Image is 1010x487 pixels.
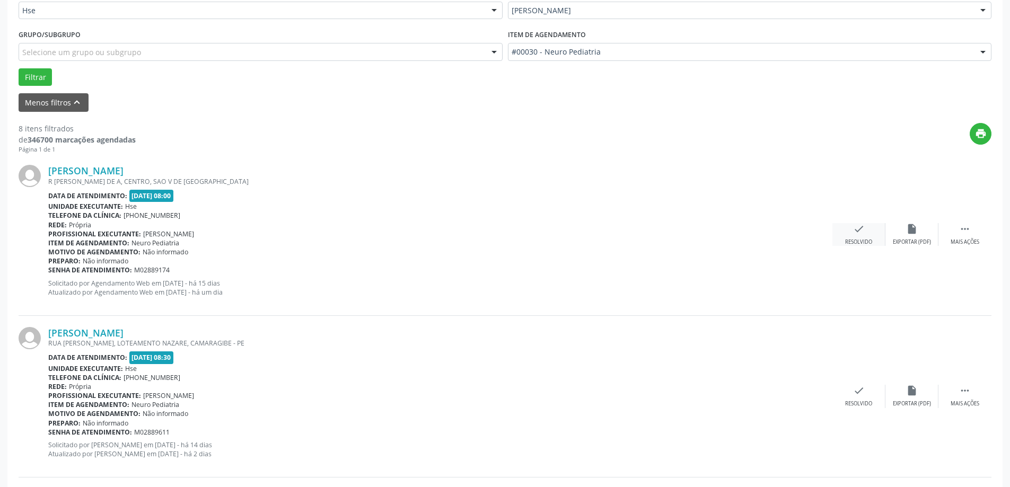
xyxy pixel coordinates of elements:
[131,400,179,409] span: Neuro Pediatria
[853,385,865,396] i: check
[906,385,918,396] i: insert_drive_file
[508,26,586,43] label: Item de agendamento
[83,256,128,265] span: Não informado
[512,5,970,16] span: [PERSON_NAME]
[48,247,140,256] b: Motivo de agendamento:
[853,223,865,235] i: check
[19,134,136,145] div: de
[48,419,81,428] b: Preparo:
[19,165,41,187] img: img
[48,409,140,418] b: Motivo de agendamento:
[124,373,180,382] span: [PHONE_NUMBER]
[951,400,979,408] div: Mais ações
[959,385,971,396] i: 
[143,391,194,400] span: [PERSON_NAME]
[48,256,81,265] b: Preparo:
[19,26,81,43] label: Grupo/Subgrupo
[19,327,41,349] img: img
[71,96,83,108] i: keyboard_arrow_up
[48,238,129,247] b: Item de agendamento:
[48,353,127,362] b: Data de atendimento:
[48,327,124,339] a: [PERSON_NAME]
[48,373,121,382] b: Telefone da clínica:
[48,400,129,409] b: Item de agendamento:
[19,145,136,154] div: Página 1 de 1
[975,128,987,139] i: print
[143,247,188,256] span: Não informado
[134,265,170,275] span: M02889174
[48,265,132,275] b: Senha de atendimento:
[893,400,931,408] div: Exportar (PDF)
[69,382,91,391] span: Própria
[19,93,89,112] button: Menos filtroskeyboard_arrow_up
[125,202,137,211] span: Hse
[48,177,832,186] div: R [PERSON_NAME] DE A, CENTRO, SAO V DE [GEOGRAPHIC_DATA]
[48,229,141,238] b: Profissional executante:
[19,123,136,134] div: 8 itens filtrados
[845,238,872,246] div: Resolvido
[28,135,136,145] strong: 346700 marcações agendadas
[48,211,121,220] b: Telefone da clínica:
[893,238,931,246] div: Exportar (PDF)
[124,211,180,220] span: [PHONE_NUMBER]
[48,202,123,211] b: Unidade executante:
[48,428,132,437] b: Senha de atendimento:
[970,123,991,145] button: print
[19,68,52,86] button: Filtrar
[48,440,832,458] p: Solicitado por [PERSON_NAME] em [DATE] - há 14 dias Atualizado por [PERSON_NAME] em [DATE] - há 2...
[22,5,481,16] span: Hse
[125,364,137,373] span: Hse
[48,191,127,200] b: Data de atendimento:
[48,165,124,176] a: [PERSON_NAME]
[906,223,918,235] i: insert_drive_file
[143,229,194,238] span: [PERSON_NAME]
[83,419,128,428] span: Não informado
[959,223,971,235] i: 
[143,409,188,418] span: Não informado
[951,238,979,246] div: Mais ações
[22,47,141,58] span: Selecione um grupo ou subgrupo
[134,428,170,437] span: M02889611
[48,391,141,400] b: Profissional executante:
[129,190,174,202] span: [DATE] 08:00
[48,220,67,229] b: Rede:
[129,351,174,364] span: [DATE] 08:30
[845,400,872,408] div: Resolvido
[48,339,832,348] div: RUA [PERSON_NAME], LOTEAMENTO NAZARE, CAMARAGIBE - PE
[512,47,970,57] span: #00030 - Neuro Pediatria
[48,382,67,391] b: Rede:
[131,238,179,247] span: Neuro Pediatria
[48,364,123,373] b: Unidade executante:
[69,220,91,229] span: Própria
[48,279,832,297] p: Solicitado por Agendamento Web em [DATE] - há 15 dias Atualizado por Agendamento Web em [DATE] - ...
